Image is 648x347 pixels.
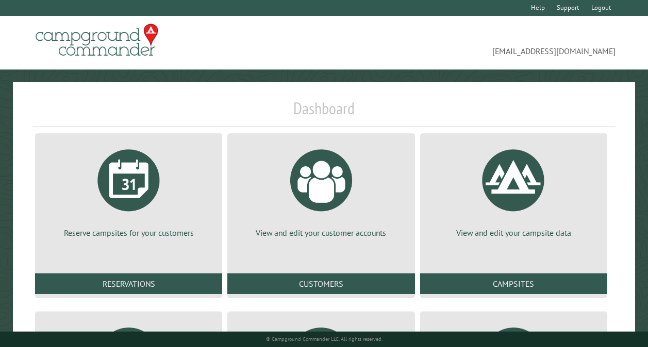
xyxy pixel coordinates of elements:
[420,273,607,294] a: Campsites
[32,20,161,60] img: Campground Commander
[433,142,595,238] a: View and edit your campsite data
[324,28,616,57] span: [EMAIL_ADDRESS][DOMAIN_NAME]
[240,227,402,238] p: View and edit your customer accounts
[47,142,210,238] a: Reserve campsites for your customers
[433,227,595,238] p: View and edit your campsite data
[240,142,402,238] a: View and edit your customer accounts
[35,273,222,294] a: Reservations
[266,336,383,342] small: © Campground Commander LLC. All rights reserved.
[227,273,414,294] a: Customers
[32,98,616,127] h1: Dashboard
[47,227,210,238] p: Reserve campsites for your customers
